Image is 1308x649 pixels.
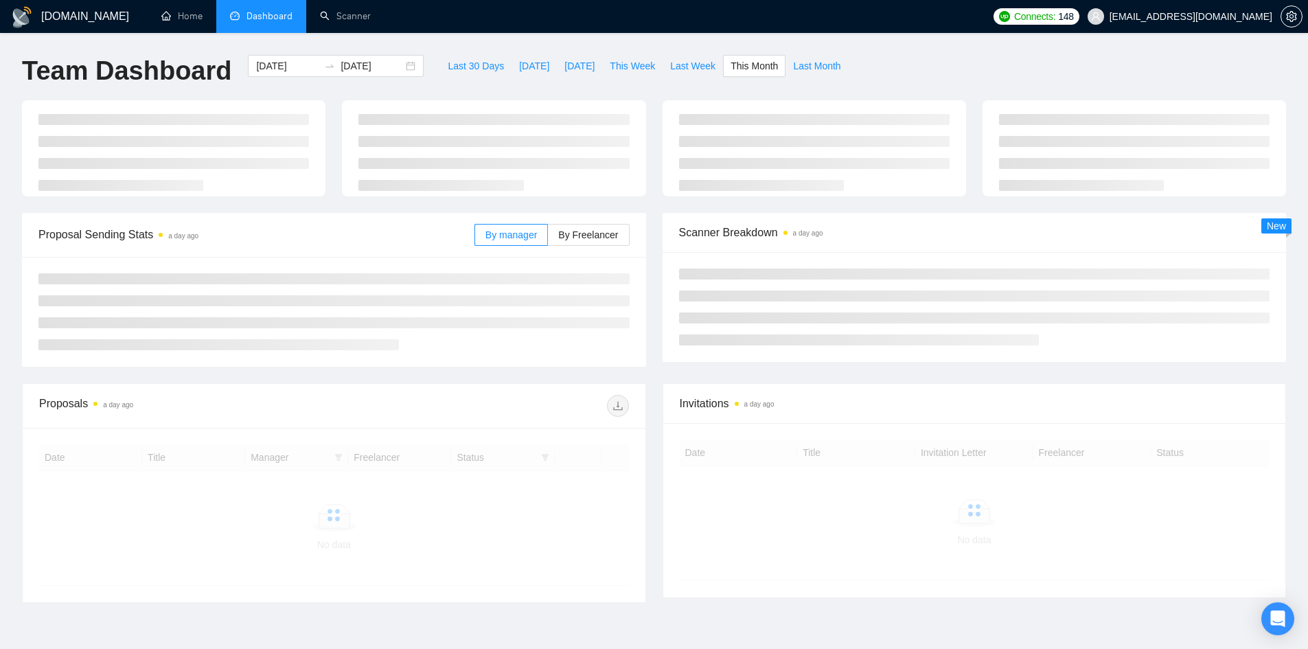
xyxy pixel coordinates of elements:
[38,226,474,243] span: Proposal Sending Stats
[1281,11,1303,22] a: setting
[39,395,334,417] div: Proposals
[744,400,775,408] time: a day ago
[723,55,785,77] button: This Month
[512,55,557,77] button: [DATE]
[11,6,33,28] img: logo
[785,55,848,77] button: Last Month
[324,60,335,71] span: to
[320,10,371,22] a: searchScanner
[663,55,723,77] button: Last Week
[230,11,240,21] span: dashboard
[793,229,823,237] time: a day ago
[1281,11,1302,22] span: setting
[519,58,549,73] span: [DATE]
[448,58,504,73] span: Last 30 Days
[256,58,319,73] input: Start date
[440,55,512,77] button: Last 30 Days
[679,224,1270,241] span: Scanner Breakdown
[246,10,292,22] span: Dashboard
[485,229,537,240] span: By manager
[558,229,618,240] span: By Freelancer
[1058,9,1073,24] span: 148
[1091,12,1101,21] span: user
[22,55,231,87] h1: Team Dashboard
[103,401,133,409] time: a day ago
[731,58,778,73] span: This Month
[557,55,602,77] button: [DATE]
[610,58,655,73] span: This Week
[168,232,198,240] time: a day ago
[680,395,1270,412] span: Invitations
[341,58,403,73] input: End date
[670,58,715,73] span: Last Week
[161,10,203,22] a: homeHome
[1267,220,1286,231] span: New
[1281,5,1303,27] button: setting
[602,55,663,77] button: This Week
[1014,9,1055,24] span: Connects:
[564,58,595,73] span: [DATE]
[793,58,840,73] span: Last Month
[999,11,1010,22] img: upwork-logo.png
[324,60,335,71] span: swap-right
[1261,602,1294,635] div: Open Intercom Messenger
